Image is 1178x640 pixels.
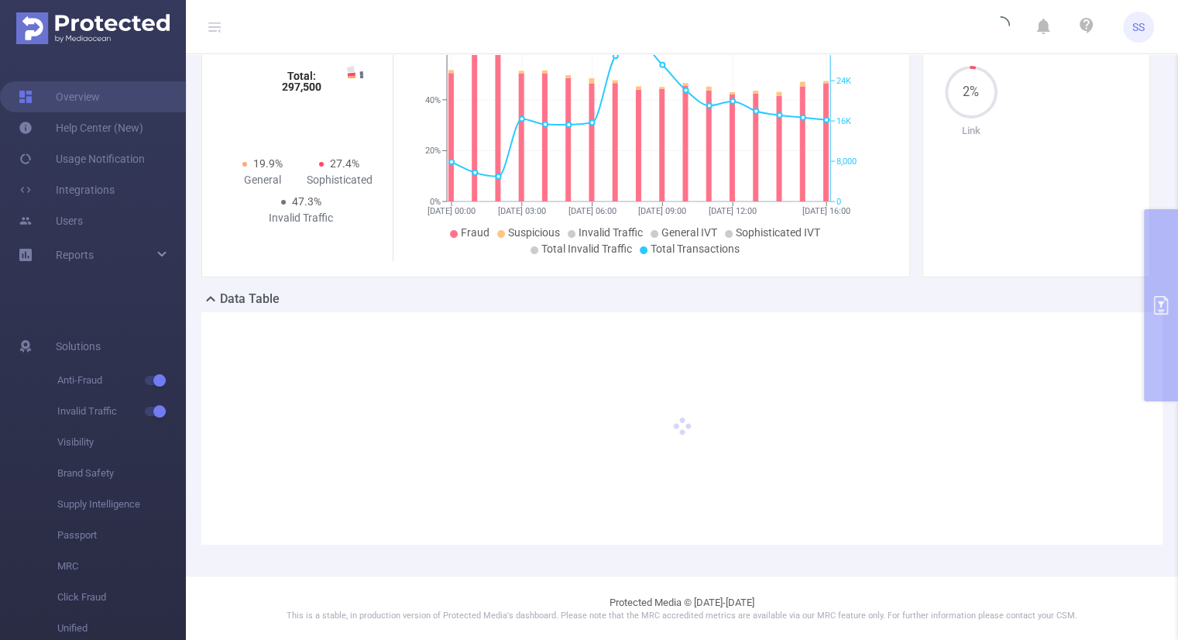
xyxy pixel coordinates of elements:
div: General [224,172,301,188]
div: Invalid Traffic [263,210,340,226]
span: 27.4% [330,157,359,170]
span: Click Fraud [57,582,186,613]
tspan: [DATE] 12:00 [709,206,757,216]
i: icon: loading [991,16,1010,38]
tspan: 0 [836,197,841,207]
span: 2% [945,86,998,98]
a: Reports [56,239,94,270]
tspan: [DATE] 03:00 [498,206,546,216]
span: Supply Intelligence [57,489,186,520]
span: General IVT [661,226,717,239]
span: Anti-Fraud [57,365,186,396]
tspan: [DATE] 09:00 [638,206,686,216]
tspan: [DATE] 06:00 [568,206,616,216]
tspan: 297,500 [281,81,321,93]
span: Fraud [461,226,489,239]
span: Total Invalid Traffic [541,243,632,255]
tspan: [DATE] 16:00 [802,206,850,216]
span: Passport [57,520,186,551]
img: Protected Media [16,12,170,44]
div: Sophisticated [301,172,379,188]
p: This is a stable, in production version of Protected Media's dashboard. Please note that the MRC ... [225,610,1139,623]
span: Invalid Traffic [57,396,186,427]
a: Integrations [19,174,115,205]
tspan: 24K [836,76,851,86]
h2: Data Table [220,290,280,308]
span: Suspicious [508,226,560,239]
span: Sophisticated IVT [736,226,820,239]
span: Solutions [56,331,101,362]
a: Users [19,205,83,236]
tspan: 8,000 [836,157,857,167]
a: Overview [19,81,100,112]
span: Brand Safety [57,458,186,489]
span: Visibility [57,427,186,458]
tspan: 0% [430,197,441,207]
a: Usage Notification [19,143,145,174]
span: Total Transactions [651,243,740,255]
span: 19.9% [253,157,283,170]
tspan: 40% [425,95,441,105]
tspan: Total: [287,70,315,82]
tspan: 20% [425,146,441,157]
span: SS [1132,12,1145,43]
a: Help Center (New) [19,112,143,143]
tspan: 16K [836,116,851,126]
span: Reports [56,249,94,261]
span: Invalid Traffic [579,226,643,239]
tspan: [DATE] 00:00 [428,206,476,216]
span: MRC [57,551,186,582]
span: 47.3% [292,195,321,208]
p: Link [939,123,1004,139]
